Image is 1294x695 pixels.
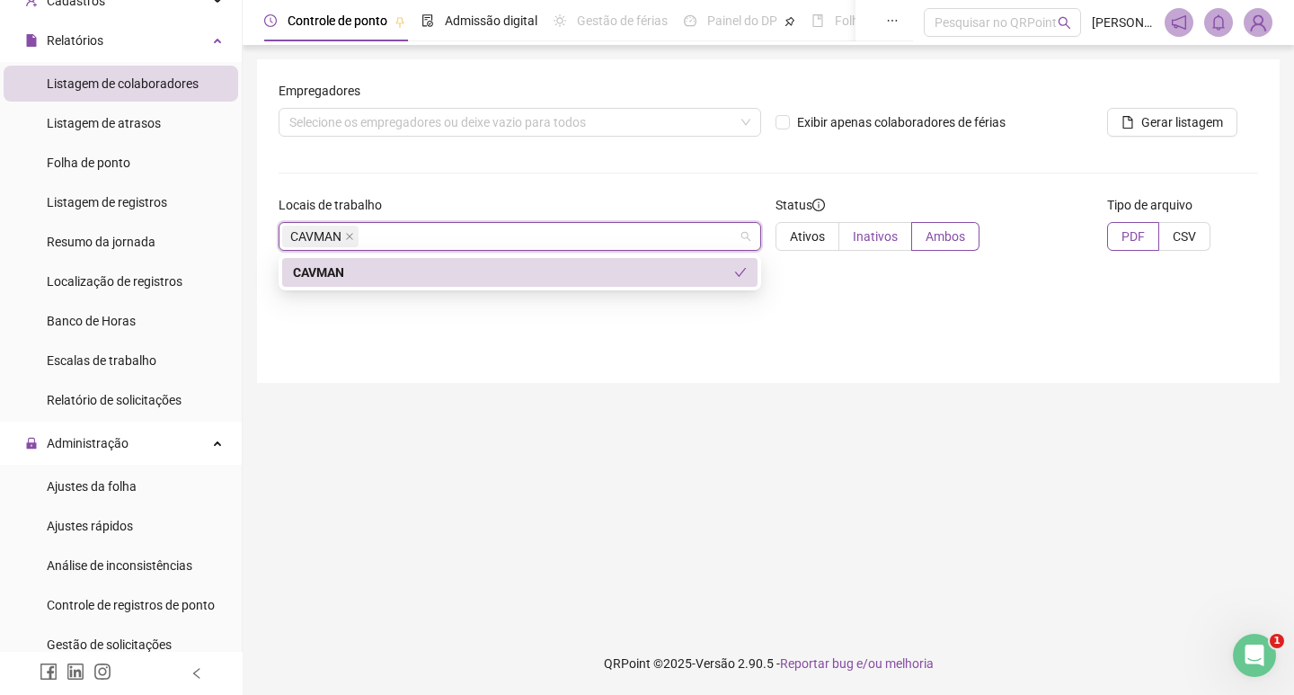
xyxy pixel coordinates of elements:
[47,116,161,130] span: Listagem de atrasos
[394,16,405,27] span: pushpin
[40,663,58,681] span: facebook
[1092,13,1154,32] span: [PERSON_NAME]
[47,314,136,328] span: Banco de Horas
[1171,14,1187,31] span: notification
[790,112,1013,132] span: Exibir apenas colaboradores de férias
[293,263,734,282] div: CAVMAN
[421,14,434,27] span: file-done
[853,229,898,244] span: Inativos
[25,34,38,47] span: file
[66,663,84,681] span: linkedin
[47,393,182,407] span: Relatório de solicitações
[1233,634,1276,677] iframe: Intercom live chat
[790,229,825,244] span: Ativos
[47,235,155,249] span: Resumo da jornada
[926,229,965,244] span: Ambos
[282,226,359,247] span: CAVMAN
[696,656,735,671] span: Versão
[47,76,199,91] span: Listagem de colaboradores
[1107,108,1237,137] button: Gerar listagem
[1058,16,1071,30] span: search
[776,195,825,215] span: Status
[47,195,167,209] span: Listagem de registros
[47,598,215,612] span: Controle de registros de ponto
[47,156,130,170] span: Folha de ponto
[25,437,38,450] span: lock
[243,632,1294,695] footer: QRPoint © 2025 - 2.90.5 -
[1245,9,1272,36] img: 84864
[811,14,824,27] span: book
[1210,14,1227,31] span: bell
[835,13,950,28] span: Folha de pagamento
[1173,229,1196,244] span: CSV
[264,14,277,27] span: clock-circle
[780,656,934,671] span: Reportar bug e/ou melhoria
[47,558,192,573] span: Análise de inconsistências
[684,14,696,27] span: dashboard
[93,663,111,681] span: instagram
[1141,112,1223,132] span: Gerar listagem
[47,436,129,450] span: Administração
[47,519,133,533] span: Ajustes rápidos
[279,195,394,215] label: Locais de trabalho
[812,199,825,211] span: info-circle
[345,232,354,241] span: close
[707,13,777,28] span: Painel do DP
[554,14,566,27] span: sun
[1270,634,1284,648] span: 1
[282,258,758,287] div: CAVMAN
[47,274,182,289] span: Localização de registros
[1121,229,1145,244] span: PDF
[290,227,341,246] span: CAVMAN
[445,13,537,28] span: Admissão digital
[191,667,203,680] span: left
[288,13,387,28] span: Controle de ponto
[784,16,795,27] span: pushpin
[734,266,747,279] span: check
[47,33,103,48] span: Relatórios
[577,13,668,28] span: Gestão de férias
[47,479,137,494] span: Ajustes da folha
[1121,116,1134,129] span: file
[279,81,372,101] label: Empregadores
[886,14,899,27] span: ellipsis
[47,353,156,368] span: Escalas de trabalho
[47,637,172,652] span: Gestão de solicitações
[1107,195,1192,215] span: Tipo de arquivo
